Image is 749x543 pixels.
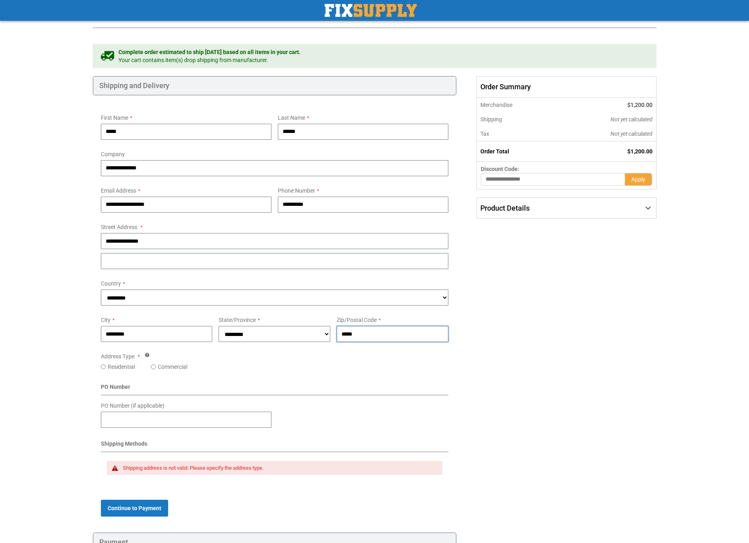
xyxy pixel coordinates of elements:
[337,317,377,323] span: Zip/Postal Code
[477,127,556,141] th: Tax
[118,56,301,64] span: Your cart contains item(s) drop shipping from manufacturer.
[480,116,502,123] span: Shipping
[101,280,121,287] span: Country
[325,4,417,17] img: Fix Industrial Supply
[476,76,656,98] span: Order Summary
[610,131,653,137] span: Not yet calculated
[101,353,135,360] span: Address Type
[219,317,256,323] span: State/Province
[108,363,135,371] label: Residential
[93,76,457,95] div: Shipping and Delivery
[118,48,301,56] span: Complete order estimated to ship [DATE] based on all items in your cart.
[481,166,519,172] span: Discount Code:
[480,148,509,155] strong: Order Total
[101,402,165,409] span: PO Number (if applicable)
[101,224,137,230] span: Street Address
[278,115,305,121] span: Last Name
[101,383,449,395] div: PO Number
[625,173,652,186] button: Apply
[278,187,315,194] span: Phone Number
[101,151,125,157] span: Company
[480,204,530,212] span: Product Details
[610,116,653,123] span: Not yet calculated
[123,465,435,471] div: Shipping address is not valid. Please specify the address type.
[101,317,110,323] span: City
[101,115,128,121] span: First Name
[101,187,136,194] span: Email Address
[627,102,653,108] span: $1,200.00
[631,176,645,183] span: Apply
[477,98,556,112] th: Merchandise
[101,500,168,517] button: Continue to Payment
[108,505,161,511] span: Continue to Payment
[101,440,449,452] div: Shipping Methods
[158,363,187,371] label: Commercial
[325,4,417,17] a: store logo
[627,148,653,155] span: $1,200.00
